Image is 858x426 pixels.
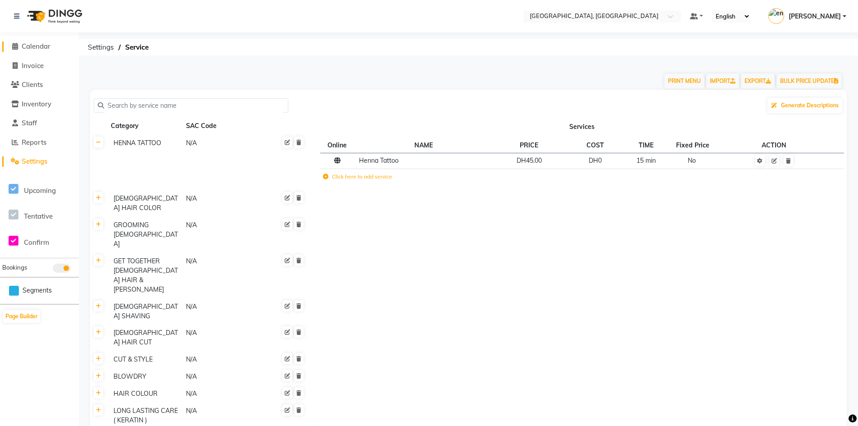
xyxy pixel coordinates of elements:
[110,388,182,399] div: HAIR COLOUR
[104,99,284,113] input: Search by service name
[22,42,50,50] span: Calendar
[24,238,49,247] span: Confirm
[317,118,847,135] th: Services
[110,405,182,426] div: LONG LASTING CARE ( KERATIN )
[22,80,43,89] span: Clients
[669,137,718,153] th: Fixed Price
[767,98,842,113] button: Generate Descriptions
[23,4,85,29] img: logo
[110,137,182,149] div: HENNA TATTOO
[589,156,602,165] span: DH0
[185,137,257,149] div: N/A
[2,156,77,167] a: Settings
[22,61,44,70] span: Invoice
[359,156,399,165] span: Henna Tattoo
[185,405,257,426] div: N/A
[185,193,257,214] div: N/A
[185,327,257,348] div: N/A
[110,256,182,295] div: GET TOGETHER [DEMOGRAPHIC_DATA] HAIR & [PERSON_NAME]
[110,120,182,132] div: Category
[517,156,542,165] span: DH45.00
[185,256,257,295] div: N/A
[110,220,182,250] div: GROOMING [DEMOGRAPHIC_DATA]
[356,137,491,153] th: NAME
[185,220,257,250] div: N/A
[688,156,696,165] span: No
[2,61,77,71] a: Invoice
[768,8,784,24] img: emily
[320,137,356,153] th: Online
[706,73,739,89] a: IMPORT
[776,73,842,89] button: BULK PRICE UPDATE
[24,212,53,220] span: Tentative
[185,120,257,132] div: SAC Code
[323,173,392,181] label: Click here to add service
[3,310,40,323] button: Page Builder
[110,354,182,365] div: CUT & STYLE
[718,137,830,153] th: ACTION
[567,137,623,153] th: COST
[636,156,656,165] span: 15 min
[110,371,182,382] div: BLOWDRY
[2,118,77,128] a: Staff
[24,186,56,195] span: Upcoming
[185,371,257,382] div: N/A
[2,80,77,90] a: Clients
[83,39,118,55] span: Settings
[2,41,77,52] a: Calendar
[22,157,47,165] span: Settings
[110,193,182,214] div: [DEMOGRAPHIC_DATA] HAIR COLOR
[121,39,153,55] span: Service
[22,119,37,127] span: Staff
[185,388,257,399] div: N/A
[789,12,841,21] span: [PERSON_NAME]
[664,73,704,89] button: PRINT MENU
[185,354,257,365] div: N/A
[110,301,182,322] div: [DEMOGRAPHIC_DATA] SHAVING
[2,264,27,271] span: Bookings
[22,138,46,147] span: Reports
[110,327,182,348] div: [DEMOGRAPHIC_DATA] HAIR CUT
[741,73,775,89] a: EXPORT
[781,102,839,109] span: Generate Descriptions
[2,99,77,110] a: Inventory
[491,137,567,153] th: PRICE
[23,286,52,295] span: Segments
[22,100,51,108] span: Inventory
[185,301,257,322] div: N/A
[2,137,77,148] a: Reports
[624,137,669,153] th: TIME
